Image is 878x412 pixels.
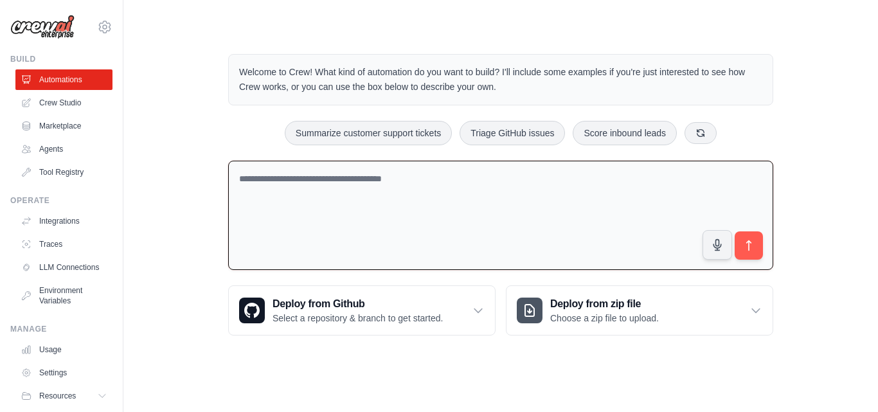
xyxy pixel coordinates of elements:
[15,93,112,113] a: Crew Studio
[10,54,112,64] div: Build
[239,65,762,94] p: Welcome to Crew! What kind of automation do you want to build? I'll include some examples if you'...
[273,312,443,325] p: Select a repository & branch to get started.
[10,15,75,39] img: Logo
[460,121,565,145] button: Triage GitHub issues
[15,280,112,311] a: Environment Variables
[15,116,112,136] a: Marketplace
[39,391,76,401] span: Resources
[550,296,659,312] h3: Deploy from zip file
[10,195,112,206] div: Operate
[15,386,112,406] button: Resources
[550,312,659,325] p: Choose a zip file to upload.
[573,121,677,145] button: Score inbound leads
[15,211,112,231] a: Integrations
[15,69,112,90] a: Automations
[273,296,443,312] h3: Deploy from Github
[15,139,112,159] a: Agents
[10,324,112,334] div: Manage
[15,339,112,360] a: Usage
[814,350,878,412] iframe: Chat Widget
[15,162,112,183] a: Tool Registry
[285,121,452,145] button: Summarize customer support tickets
[15,257,112,278] a: LLM Connections
[15,363,112,383] a: Settings
[15,234,112,255] a: Traces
